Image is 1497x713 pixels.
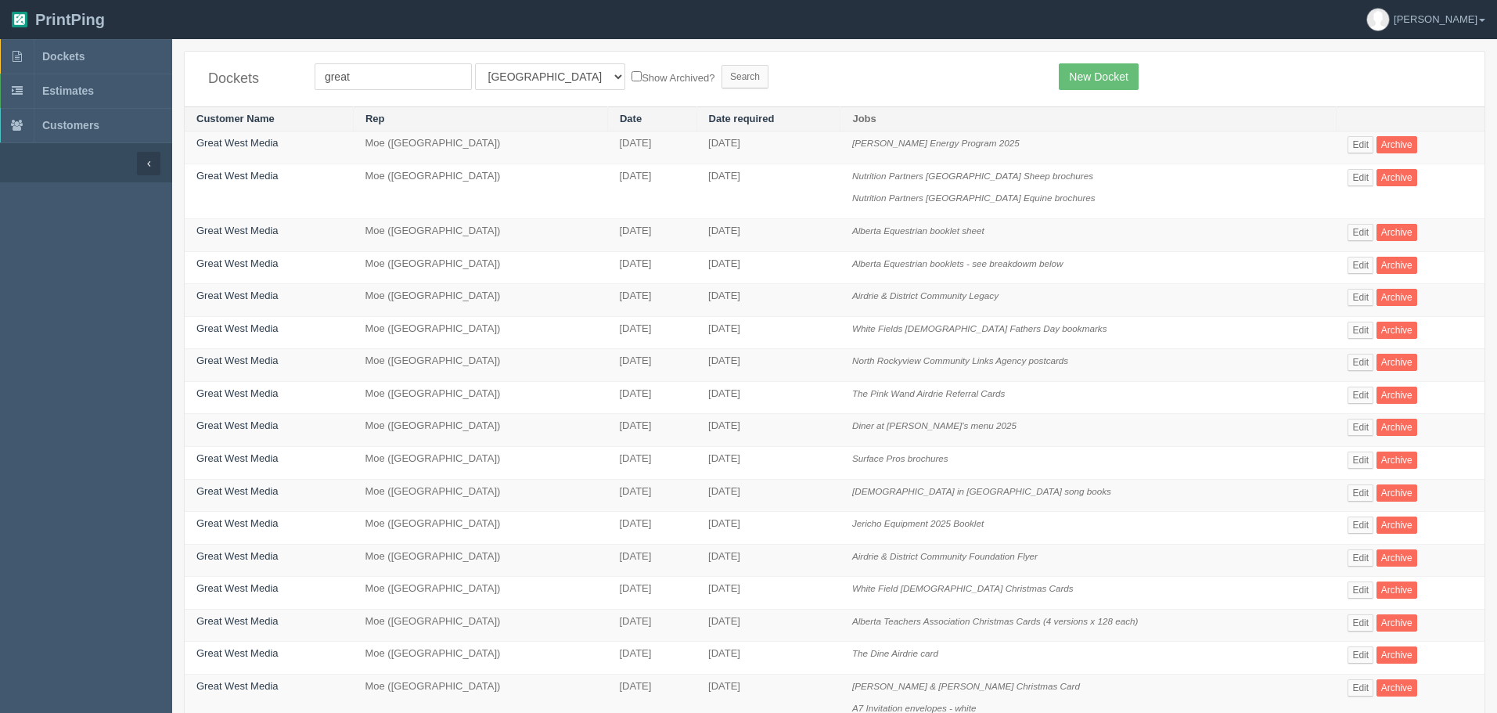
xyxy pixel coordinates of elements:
i: [PERSON_NAME] & [PERSON_NAME] Christmas Card [852,681,1080,691]
td: [DATE] [696,131,840,164]
a: Great West Media [196,387,279,399]
a: Edit [1348,322,1373,339]
td: [DATE] [607,219,696,252]
i: North Rockyview Community Links Agency postcards [852,355,1068,366]
i: The Dine Airdrie card [852,648,938,658]
td: [DATE] [696,446,840,479]
a: Great West Media [196,257,279,269]
a: Archive [1376,614,1417,632]
td: [DATE] [696,284,840,317]
td: Moe ([GEOGRAPHIC_DATA]) [353,642,607,675]
td: Moe ([GEOGRAPHIC_DATA]) [353,284,607,317]
img: avatar_default-7531ab5dedf162e01f1e0bb0964e6a185e93c5c22dfe317fb01d7f8cd2b1632c.jpg [1367,9,1389,31]
i: Nutrition Partners [GEOGRAPHIC_DATA] Sheep brochures [852,171,1093,181]
a: Great West Media [196,170,279,182]
a: Great West Media [196,615,279,627]
a: Great West Media [196,420,279,431]
i: [DEMOGRAPHIC_DATA] in [GEOGRAPHIC_DATA] song books [852,486,1111,496]
td: Moe ([GEOGRAPHIC_DATA]) [353,414,607,447]
td: [DATE] [696,219,840,252]
a: Edit [1348,354,1373,371]
a: Edit [1348,257,1373,274]
td: [DATE] [607,479,696,512]
td: Moe ([GEOGRAPHIC_DATA]) [353,219,607,252]
i: Airdrie & District Community Foundation Flyer [852,551,1038,561]
td: Moe ([GEOGRAPHIC_DATA]) [353,349,607,382]
td: Moe ([GEOGRAPHIC_DATA]) [353,131,607,164]
td: [DATE] [607,131,696,164]
td: [DATE] [696,642,840,675]
td: [DATE] [696,316,840,349]
td: Moe ([GEOGRAPHIC_DATA]) [353,544,607,577]
i: Diner at [PERSON_NAME]'s menu 2025 [852,420,1017,430]
a: Great West Media [196,680,279,692]
a: Archive [1376,169,1417,186]
a: Edit [1348,614,1373,632]
td: [DATE] [696,164,840,218]
i: Nutrition Partners [GEOGRAPHIC_DATA] Equine brochures [852,193,1096,203]
td: [DATE] [607,414,696,447]
a: Archive [1376,646,1417,664]
a: Edit [1348,387,1373,404]
a: Edit [1348,646,1373,664]
a: Date [620,113,642,124]
a: Archive [1376,136,1417,153]
i: White Fields [DEMOGRAPHIC_DATA] Fathers Day bookmarks [852,323,1107,333]
td: [DATE] [696,479,840,512]
a: Great West Media [196,550,279,562]
a: Great West Media [196,647,279,659]
input: Search [722,65,768,88]
a: Archive [1376,387,1417,404]
td: [DATE] [607,609,696,642]
a: Archive [1376,354,1417,371]
td: Moe ([GEOGRAPHIC_DATA]) [353,479,607,512]
a: Archive [1376,289,1417,306]
i: Alberta Equestrian booklet sheet [852,225,984,236]
span: Dockets [42,50,85,63]
a: Archive [1376,322,1417,339]
span: Estimates [42,85,94,97]
td: [DATE] [696,609,840,642]
i: White Field [DEMOGRAPHIC_DATA] Christmas Cards [852,583,1074,593]
a: Great West Media [196,225,279,236]
td: Moe ([GEOGRAPHIC_DATA]) [353,446,607,479]
a: Great West Media [196,485,279,497]
input: Show Archived? [632,71,642,81]
td: [DATE] [607,316,696,349]
td: [DATE] [607,577,696,610]
a: Archive [1376,257,1417,274]
td: Moe ([GEOGRAPHIC_DATA]) [353,251,607,284]
h4: Dockets [208,71,291,87]
i: The Pink Wand Airdrie Referral Cards [852,388,1006,398]
a: Archive [1376,452,1417,469]
a: Great West Media [196,137,279,149]
th: Jobs [840,106,1337,131]
a: Customer Name [196,113,275,124]
td: [DATE] [607,251,696,284]
td: [DATE] [696,251,840,284]
i: Alberta Equestrian booklets - see breakdowm below [852,258,1063,268]
td: Moe ([GEOGRAPHIC_DATA]) [353,164,607,218]
i: Airdrie & District Community Legacy [852,290,999,301]
a: Edit [1348,289,1373,306]
td: [DATE] [696,349,840,382]
a: Great West Media [196,517,279,529]
td: [DATE] [607,381,696,414]
td: [DATE] [607,284,696,317]
input: Customer Name [315,63,472,90]
a: Great West Media [196,582,279,594]
a: Archive [1376,484,1417,502]
img: logo-3e63b451c926e2ac314895c53de4908e5d424f24456219fb08d385ab2e579770.png [12,12,27,27]
td: Moe ([GEOGRAPHIC_DATA]) [353,316,607,349]
a: Great West Media [196,322,279,334]
a: Edit [1348,517,1373,534]
td: Moe ([GEOGRAPHIC_DATA]) [353,609,607,642]
td: [DATE] [607,512,696,545]
i: Alberta Teachers Association Christmas Cards (4 versions x 128 each) [852,616,1139,626]
a: Edit [1348,224,1373,241]
td: [DATE] [607,446,696,479]
a: Archive [1376,224,1417,241]
a: Archive [1376,679,1417,697]
a: Great West Media [196,355,279,366]
a: Edit [1348,452,1373,469]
